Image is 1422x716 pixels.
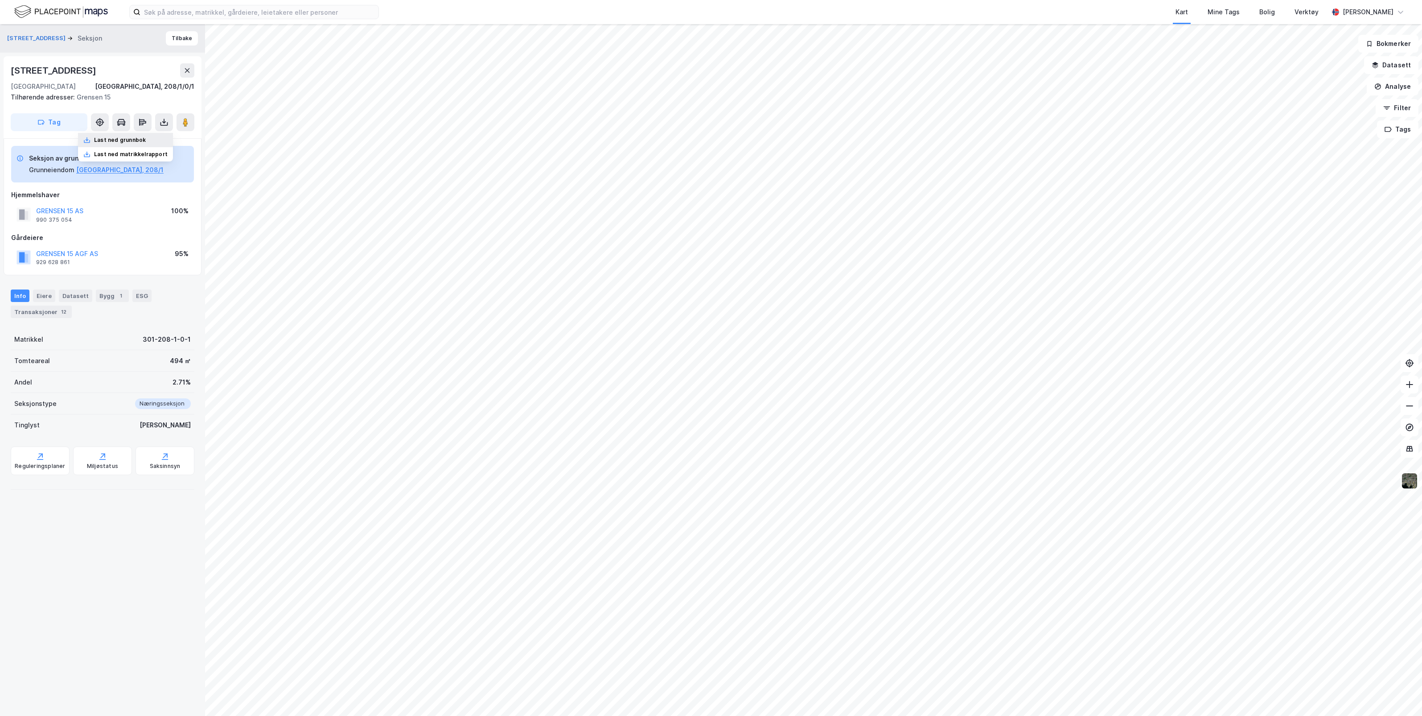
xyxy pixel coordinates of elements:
button: Datasett [1364,56,1418,74]
button: [GEOGRAPHIC_DATA], 208/1 [76,165,164,175]
span: Tilhørende adresser: [11,93,77,101]
div: Last ned matrikkelrapport [94,151,168,158]
div: Hjemmelshaver [11,190,194,200]
div: Bygg [96,290,129,302]
img: logo.f888ab2527a4732fd821a326f86c7f29.svg [14,4,108,20]
div: Gårdeiere [11,232,194,243]
div: Matrikkel [14,334,43,345]
button: Bokmerker [1358,35,1418,53]
div: Miljøstatus [87,463,118,470]
div: Tinglyst [14,420,40,430]
div: Transaksjoner [11,306,72,318]
div: [PERSON_NAME] [140,420,191,430]
div: 95% [175,248,189,259]
button: Tag [11,113,87,131]
div: Seksjon av grunneiendom [29,153,164,164]
button: [STREET_ADDRESS] [7,34,67,43]
div: Grensen 15 [11,92,187,103]
iframe: Chat Widget [1377,673,1422,716]
div: [STREET_ADDRESS] [11,63,98,78]
div: Mine Tags [1208,7,1240,17]
div: Datasett [59,290,92,302]
div: Tomteareal [14,356,50,366]
button: Analyse [1367,78,1418,95]
div: 929 628 861 [36,259,70,266]
div: 2.71% [173,377,191,388]
input: Søk på adresse, matrikkel, gårdeiere, leietakere eller personer [140,5,378,19]
img: 9k= [1401,472,1418,489]
button: Tags [1377,120,1418,138]
div: 100% [171,206,189,216]
div: Last ned grunnbok [94,137,146,144]
div: Eiere [33,290,55,302]
div: [GEOGRAPHIC_DATA] [11,81,76,92]
div: Info [11,290,29,302]
div: 301-208-1-0-1 [143,334,191,345]
div: Andel [14,377,32,388]
div: 990 375 054 [36,216,72,223]
div: Reguleringsplaner [15,463,65,470]
div: Kart [1175,7,1188,17]
div: 12 [59,307,68,316]
div: [GEOGRAPHIC_DATA], 208/1/0/1 [95,81,194,92]
div: 1 [116,291,125,300]
button: Tilbake [166,31,198,46]
div: Grunneiendom [29,165,74,175]
div: Seksjon [78,33,102,44]
div: [PERSON_NAME] [1343,7,1393,17]
div: Verktøy [1295,7,1319,17]
div: Seksjonstype [14,398,57,409]
button: Filter [1376,99,1418,117]
div: ESG [132,290,152,302]
div: Saksinnsyn [150,463,181,470]
div: 494 ㎡ [170,356,191,366]
div: Bolig [1259,7,1275,17]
